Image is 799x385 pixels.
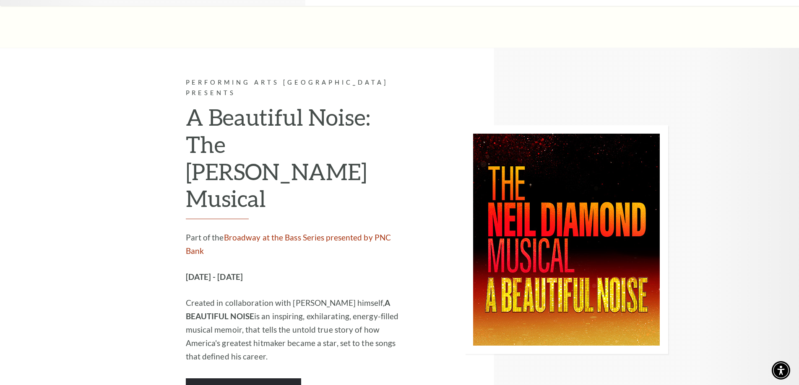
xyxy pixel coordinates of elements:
h2: A Beautiful Noise: The [PERSON_NAME] Musical [186,103,410,219]
p: Created in collaboration with [PERSON_NAME] himself, is an inspiring, exhilarating, energy-filled... [186,296,410,363]
p: Part of the [186,231,410,258]
strong: A BEAUTIFUL NOISE [186,298,390,321]
div: Accessibility Menu [772,361,790,380]
p: Performing Arts [GEOGRAPHIC_DATA] Presents [186,78,410,98]
strong: [DATE] - [DATE] [186,272,243,282]
img: Performing Arts Fort Worth Presents [465,125,668,354]
a: Broadway at the Bass Series presented by PNC Bank [186,233,391,256]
